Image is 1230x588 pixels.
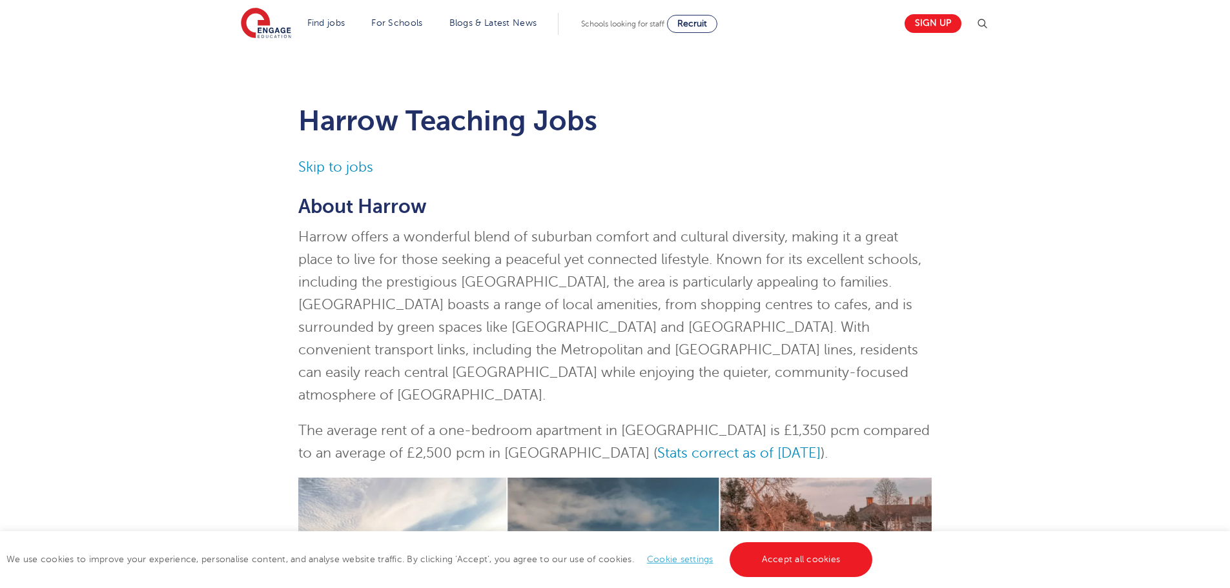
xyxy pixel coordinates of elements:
a: For Schools [371,18,422,28]
span: Recruit [677,19,707,28]
a: Stats correct as of [DATE] [657,445,821,461]
span: We use cookies to improve your experience, personalise content, and analyse website traffic. By c... [6,554,876,564]
a: Sign up [905,14,961,33]
a: Recruit [667,15,717,33]
a: Skip to jobs [298,159,373,175]
p: Harrow offers a wonderful blend of suburban comfort and cultural diversity, making it a great pla... [298,226,932,407]
img: Engage Education [241,8,291,40]
h1: Harrow Teaching Jobs [298,105,932,137]
a: Find jobs [307,18,345,28]
span: The average rent of a one-bedroom apartment in [GEOGRAPHIC_DATA] is £1,350 pcm compared to an ave... [298,423,930,461]
a: Cookie settings [647,554,713,564]
a: Accept all cookies [730,542,873,577]
b: About Harrow [298,196,427,218]
span: Schools looking for staff [581,19,664,28]
a: Blogs & Latest News [449,18,537,28]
